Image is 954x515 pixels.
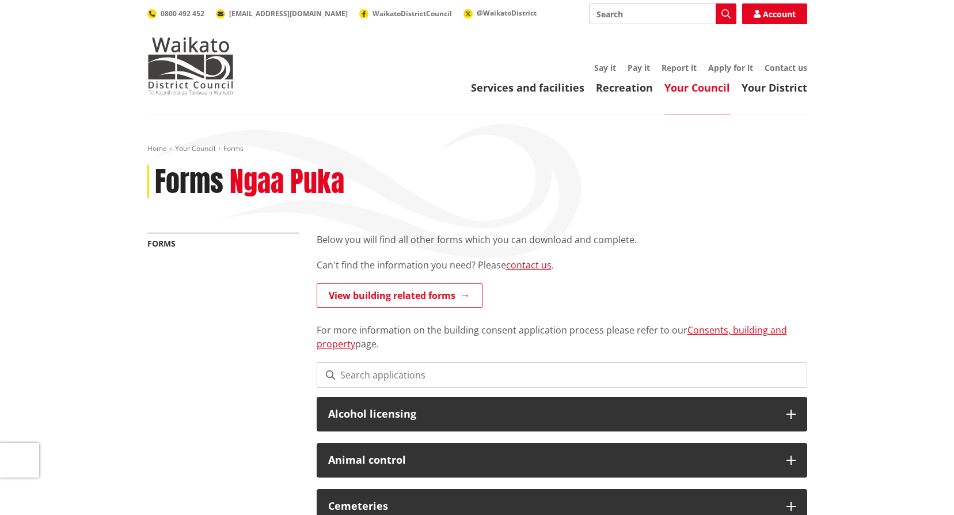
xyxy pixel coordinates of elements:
a: Consents, building and property [317,324,787,350]
a: Apply for it [708,62,753,73]
a: Forms [147,238,176,249]
span: Forms [223,143,244,153]
input: Search input [589,3,736,24]
h3: Cemeteries [328,501,775,512]
span: [EMAIL_ADDRESS][DOMAIN_NAME] [229,9,348,18]
nav: breadcrumb [147,144,807,154]
a: WaikatoDistrictCouncil [359,9,452,18]
img: Waikato District Council - Te Kaunihera aa Takiwaa o Waikato [147,37,234,94]
a: Services and facilities [471,81,584,94]
h1: Forms [155,165,223,199]
a: contact us [506,259,552,271]
p: Can't find the information you need? Please . [317,258,807,272]
h2: Ngaa Puka [230,165,344,199]
a: Pay it [628,62,650,73]
a: Your Council [664,81,730,94]
a: 0800 492 452 [147,9,204,18]
span: WaikatoDistrictCouncil [373,9,452,18]
input: Search applications [317,362,807,388]
a: Recreation [596,81,653,94]
a: [EMAIL_ADDRESS][DOMAIN_NAME] [216,9,348,18]
a: Say it [594,62,616,73]
p: For more information on the building consent application process please refer to our page. [317,309,807,351]
a: Report it [662,62,697,73]
a: Contact us [765,62,807,73]
h3: Animal control [328,455,775,466]
a: Account [742,3,807,24]
a: View building related forms [317,283,482,308]
a: @WaikatoDistrict [463,8,537,18]
h3: Alcohol licensing [328,408,775,420]
p: Below you will find all other forms which you can download and complete. [317,233,807,247]
span: @WaikatoDistrict [477,8,537,18]
span: 0800 492 452 [161,9,204,18]
a: Your Council [175,143,215,153]
iframe: Messenger Launcher [901,467,942,508]
a: Your District [742,81,807,94]
a: Home [147,143,167,153]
